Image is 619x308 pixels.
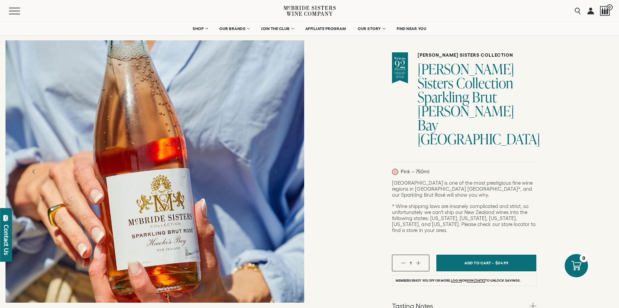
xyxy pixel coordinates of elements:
a: AFFILIATE PROGRAM [301,22,350,35]
button: Mobile Menu Trigger [9,8,33,14]
div: 0 [580,254,588,262]
a: Log in [451,279,462,283]
h1: [PERSON_NAME] Sisters Collection Sparkling Brut [PERSON_NAME] Bay [GEOGRAPHIC_DATA] [418,62,536,146]
span: * Wine shipping laws are insanely complicated and strict, so unfortunately we can’t ship our New ... [392,203,536,233]
a: SHOP [188,22,212,35]
p: Pink – 750ml [392,169,429,175]
span: 1 [410,261,412,265]
span: FIND NEAR YOU [397,26,427,31]
span: OUR BRANDS [219,26,245,31]
span: AFFILIATE PROGRAM [305,26,346,31]
button: Next [267,163,284,180]
span: 0 [607,4,613,10]
span: $24.99 [495,258,509,268]
li: Page dot 1 [146,293,154,294]
a: JOIN THE CLUB [257,22,298,35]
h6: [PERSON_NAME] Sisters Collection [418,52,536,58]
span: JOIN THE CLUB [261,26,290,31]
span: OUR STORY [358,26,381,31]
a: join [DATE] [467,279,485,283]
span: Add To Cart - [464,258,494,268]
button: Add To Cart - $24.99 [436,255,536,271]
a: OUR STORY [353,22,389,35]
div: Contact Us [3,225,10,255]
li: Page dot 2 [156,293,163,294]
span: SHOP [193,26,204,31]
button: Previous [24,162,43,181]
li: Members enjoy 10% off or more. or to unlock savings. [392,275,536,286]
span: [GEOGRAPHIC_DATA] is one of the most prestigious fine wine regions in [GEOGRAPHIC_DATA] [GEOGRAPH... [392,180,533,198]
a: FIND NEAR YOU [392,22,431,35]
a: OUR BRANDS [215,22,253,35]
